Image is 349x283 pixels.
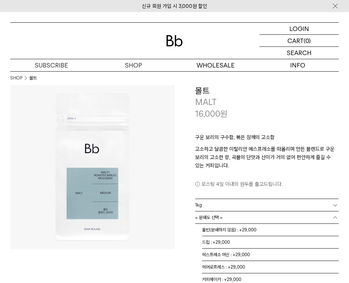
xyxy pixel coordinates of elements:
a: LOGIN [260,23,339,35]
a: SHOP [93,59,175,71]
li: 몰트 [29,75,37,82]
p: SEARCH [287,47,311,59]
a: SUBSCRIBE [10,59,93,71]
img: 몰트 [10,85,174,249]
p: CART [287,35,304,46]
p: (0) [304,35,311,46]
p: INFO [257,59,339,71]
a: SHOP [10,75,22,82]
p: 로스팅 4일 이내의 원두를 출고드립니다. [195,180,339,188]
li: 홀빈(분쇄하지 않음) : +29,000 [202,224,339,236]
a: 신규 회원 가입 시 3,000원 할인 [142,3,207,9]
span: = 분쇄도 선택 = [195,211,223,223]
li: 드립 : +29,000 [202,236,339,249]
li: 에어로프레스 : +29,000 [202,261,339,273]
p: 고소하고 달콤한 이탈리안 에스프레소를 떠올리며 만든 블렌드로 구운 보리의 고소한 향, 곡물의 단맛과 산미가 거의 없어 편안하게 즐길 수 있는 커피입니다. [195,145,339,170]
p: WHOLESALE [174,59,257,71]
p: LOGIN [289,23,309,34]
p: MALT [195,96,339,108]
img: 로고 [166,35,183,46]
a: CART (0) [260,35,339,47]
h3: 몰트 [195,85,339,97]
p: 16,000 [195,108,228,120]
p: 구운 보리의 구수함, 볶은 참깨의 고소함 [195,133,339,145]
li: 에스프레소 머신 : +29,000 [202,249,339,261]
span: 원 [220,109,228,119]
span: 1kg [195,199,202,211]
